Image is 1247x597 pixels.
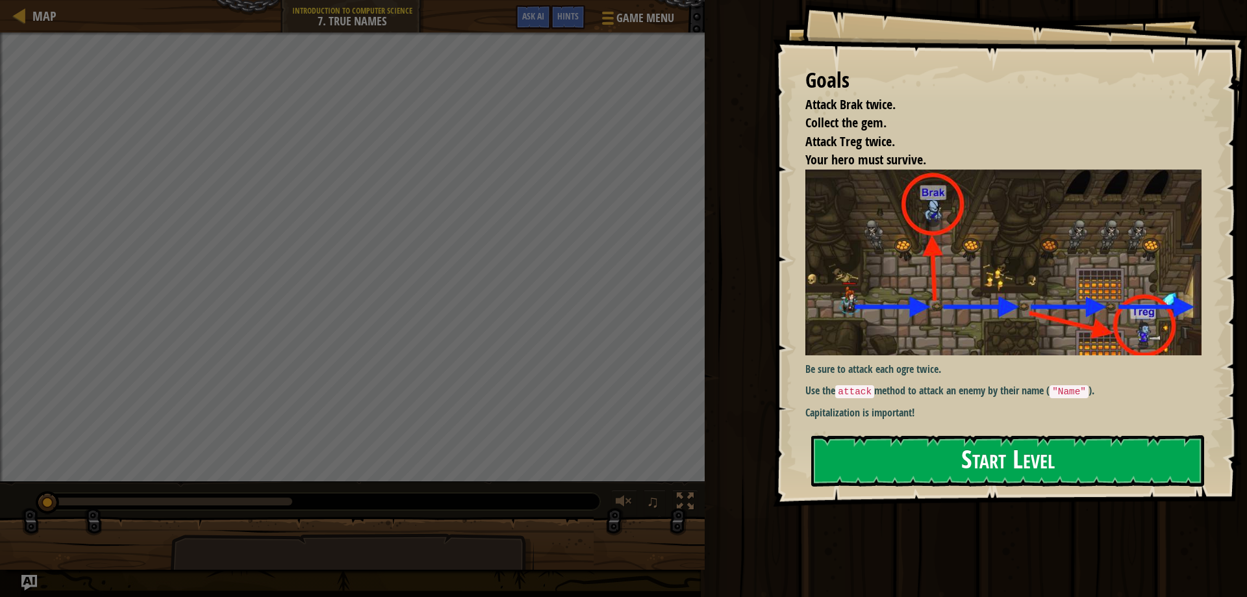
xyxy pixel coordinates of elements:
p: Capitalization is important! [805,405,1211,420]
a: Map [26,7,57,25]
button: Game Menu [592,5,682,36]
span: Hints [557,10,579,22]
img: True names [805,170,1211,355]
code: attack [835,385,874,398]
span: ♫ [646,492,659,511]
button: Start Level [811,435,1204,487]
span: Attack Treg twice. [805,133,895,150]
span: Game Menu [616,10,674,27]
p: Use the method to attack an enemy by their name ( ). [805,383,1211,399]
span: Attack Brak twice. [805,95,896,113]
button: Toggle fullscreen [672,490,698,516]
span: Your hero must survive. [805,151,926,168]
li: Your hero must survive. [789,151,1198,170]
p: Be sure to attack each ogre twice. [805,362,1211,377]
span: Map [32,7,57,25]
code: "Name" [1050,385,1089,398]
li: Collect the gem. [789,114,1198,133]
button: Ask AI [516,5,551,29]
li: Attack Treg twice. [789,133,1198,151]
div: Goals [805,66,1202,95]
button: ♫ [644,490,666,516]
button: Adjust volume [611,490,637,516]
span: Collect the gem. [805,114,887,131]
button: Ask AI [21,575,37,591]
li: Attack Brak twice. [789,95,1198,114]
span: Ask AI [522,10,544,22]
